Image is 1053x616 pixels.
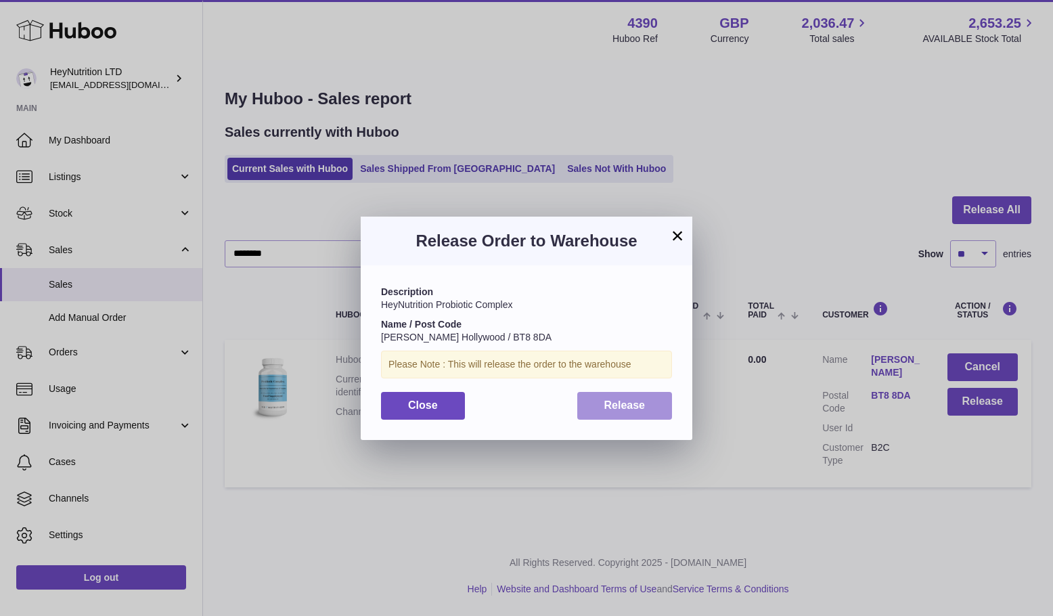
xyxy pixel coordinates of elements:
[577,392,673,420] button: Release
[604,399,646,411] span: Release
[408,399,438,411] span: Close
[381,230,672,252] h3: Release Order to Warehouse
[381,286,433,297] strong: Description
[669,227,686,244] button: ×
[381,392,465,420] button: Close
[381,319,462,330] strong: Name / Post Code
[381,351,672,378] div: Please Note : This will release the order to the warehouse
[381,332,552,343] span: [PERSON_NAME] Hollywood / BT8 8DA
[381,299,513,310] span: HeyNutrition Probiotic Complex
